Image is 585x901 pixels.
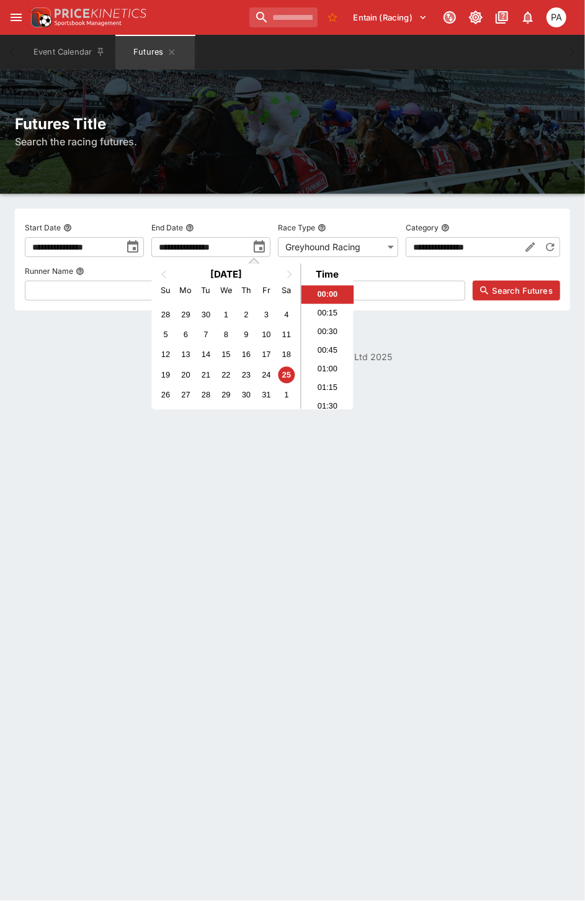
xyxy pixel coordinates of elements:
div: Choose Saturday, October 11th, 2025 [278,326,295,343]
button: Notifications [517,6,539,29]
div: Choose Monday, October 13th, 2025 [177,346,194,363]
div: Choose Thursday, October 23rd, 2025 [238,366,254,383]
div: Choose Monday, September 29th, 2025 [177,306,194,323]
div: Choose Thursday, October 16th, 2025 [238,346,254,363]
div: Choose Tuesday, October 28th, 2025 [197,387,214,404]
p: Start Date [25,222,61,233]
div: Choose Thursday, October 2nd, 2025 [238,306,254,323]
li: 00:15 [301,304,354,322]
div: Choose Wednesday, October 29th, 2025 [218,387,234,404]
li: 00:45 [301,341,354,360]
div: Choose Friday, October 17th, 2025 [258,346,275,363]
div: Choose Friday, October 24th, 2025 [258,366,275,383]
button: Edit Category [520,237,540,257]
li: 01:00 [301,360,354,378]
div: Choose Wednesday, October 15th, 2025 [218,346,234,363]
div: Choose Saturday, October 25th, 2025 [278,366,295,383]
p: Race Type [278,222,315,233]
div: Choose Monday, October 6th, 2025 [177,326,194,343]
div: Friday [258,282,275,299]
div: Choose Thursday, October 9th, 2025 [238,326,254,343]
button: toggle date time picker [122,236,144,258]
p: End Date [151,222,183,233]
button: Start Date [63,224,72,232]
div: Thursday [238,282,254,299]
ul: Time [301,285,354,409]
div: Choose Saturday, October 4th, 2025 [278,306,295,323]
div: Wednesday [218,282,234,299]
div: Saturday [278,282,295,299]
button: Select Tenant [346,7,435,27]
li: 01:30 [301,397,354,415]
button: Peter Addley [543,4,570,31]
button: No Bookmarks [323,7,342,27]
div: Choose Tuesday, October 21st, 2025 [197,366,214,383]
div: Choose Sunday, October 5th, 2025 [157,326,174,343]
div: Peter Addley [547,7,566,27]
div: Choose Sunday, October 12th, 2025 [157,346,174,363]
img: PriceKinetics [55,9,146,18]
div: Sunday [157,282,174,299]
div: Choose Sunday, September 28th, 2025 [157,306,174,323]
button: Reset Category to All Racing [540,237,560,257]
li: 00:00 [301,285,354,304]
li: 00:30 [301,322,354,341]
img: PriceKinetics Logo [27,5,52,30]
button: toggle date time picker [248,236,270,258]
button: Race Type [318,224,326,232]
h6: Search the racing futures. [15,134,570,149]
input: search [249,7,318,27]
div: Choose Friday, October 31st, 2025 [258,387,275,404]
div: Choose Monday, October 27th, 2025 [177,387,194,404]
div: Choose Sunday, October 19th, 2025 [157,366,174,383]
button: Next Month [281,265,301,284]
div: Choose Friday, October 3rd, 2025 [258,306,275,323]
div: Choose Friday, October 10th, 2025 [258,326,275,343]
button: Event Calendar [26,35,113,70]
div: Month October, 2025 [156,304,297,405]
div: Choose Monday, October 20th, 2025 [177,366,194,383]
div: Choose Wednesday, October 1st, 2025 [218,306,234,323]
img: Sportsbook Management [55,20,122,26]
div: Choose Tuesday, October 14th, 2025 [197,346,214,363]
div: Tuesday [197,282,214,299]
div: Choose Wednesday, October 22nd, 2025 [218,366,234,383]
button: Search Futures [473,281,560,301]
button: End Date [185,224,194,232]
div: Choose Tuesday, September 30th, 2025 [197,306,214,323]
button: Runner Name [76,267,84,276]
div: Choose Sunday, October 26th, 2025 [157,387,174,404]
div: Choose Saturday, October 18th, 2025 [278,346,295,363]
span: Search Futures [493,284,553,297]
h2: [DATE] [151,268,300,280]
p: Runner Name [25,266,73,276]
div: Time [305,268,351,280]
div: Choose Thursday, October 30th, 2025 [238,387,254,404]
li: 01:15 [301,378,354,397]
button: Documentation [491,6,513,29]
button: open drawer [5,6,27,29]
div: Choose Wednesday, October 8th, 2025 [218,326,234,343]
div: Choose Saturday, November 1st, 2025 [278,387,295,404]
button: Connected to PK [439,6,461,29]
button: Category [441,224,450,232]
div: Choose Tuesday, October 7th, 2025 [197,326,214,343]
button: Futures [115,35,195,70]
h2: Futures Title [15,114,570,134]
button: Toggle light/dark mode [465,6,487,29]
div: Monday [177,282,194,299]
p: Category [406,222,439,233]
button: Previous Month [153,265,172,284]
div: Choose Date and Time [151,263,353,409]
div: Greyhound Racing [278,237,398,257]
